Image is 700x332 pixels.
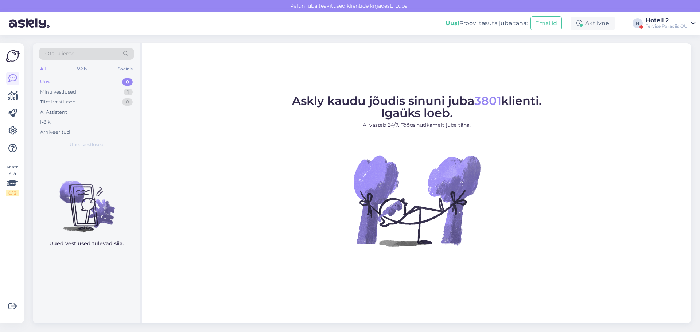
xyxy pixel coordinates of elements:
[292,94,542,120] span: Askly kaudu jõudis sinuni juba klienti. Igaüks loeb.
[530,16,562,30] button: Emailid
[40,78,50,86] div: Uus
[39,64,47,74] div: All
[292,121,542,129] p: AI vastab 24/7. Tööta nutikamalt juba täna.
[40,89,76,96] div: Minu vestlused
[633,18,643,28] div: H
[40,109,67,116] div: AI Assistent
[6,164,19,196] div: Vaata siia
[474,94,501,108] span: 3801
[393,3,410,9] span: Luba
[646,23,688,29] div: Tervise Paradiis OÜ
[49,240,124,247] p: Uued vestlused tulevad siia.
[40,98,76,106] div: Tiimi vestlused
[6,190,19,196] div: 0 / 3
[40,129,70,136] div: Arhiveeritud
[116,64,134,74] div: Socials
[45,50,74,58] span: Otsi kliente
[6,49,20,63] img: Askly Logo
[122,98,133,106] div: 0
[124,89,133,96] div: 1
[122,78,133,86] div: 0
[351,135,482,266] img: No Chat active
[40,118,51,126] div: Kõik
[33,168,140,233] img: No chats
[646,17,696,29] a: Hotell 2Tervise Paradiis OÜ
[446,19,528,28] div: Proovi tasuta juba täna:
[571,17,615,30] div: Aktiivne
[446,20,459,27] b: Uus!
[75,64,88,74] div: Web
[70,141,104,148] span: Uued vestlused
[646,17,688,23] div: Hotell 2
